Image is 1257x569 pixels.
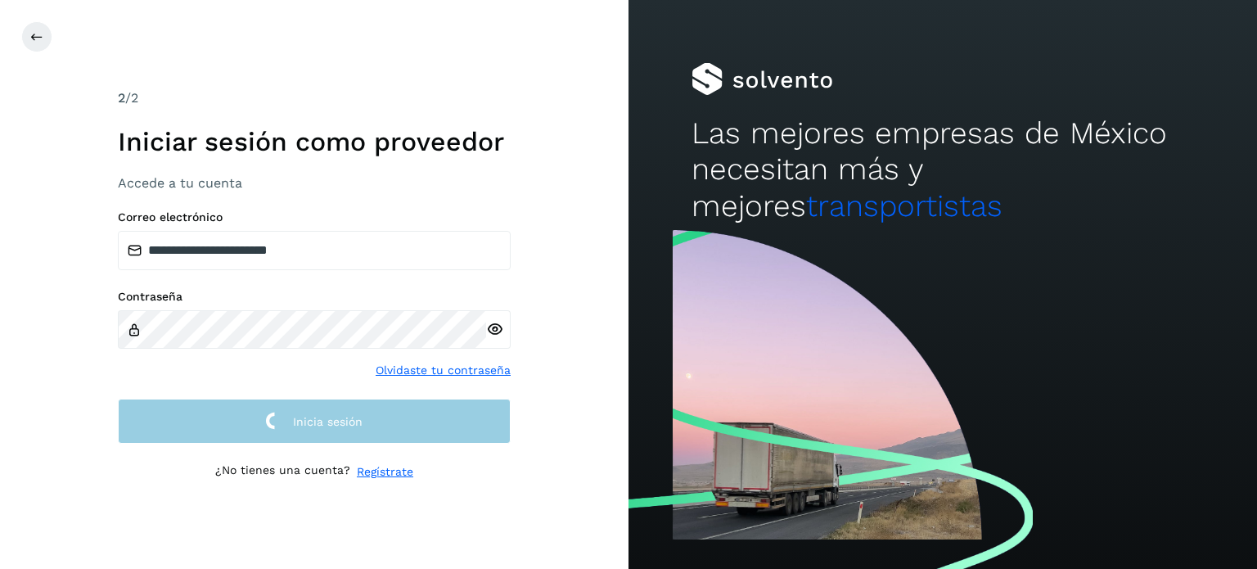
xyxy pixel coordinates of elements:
p: ¿No tienes una cuenta? [215,463,350,481]
label: Correo electrónico [118,210,511,224]
a: Olvidaste tu contraseña [376,362,511,379]
h3: Accede a tu cuenta [118,175,511,191]
a: Regístrate [357,463,413,481]
span: 2 [118,90,125,106]
h2: Las mejores empresas de México necesitan más y mejores [692,115,1194,224]
button: Inicia sesión [118,399,511,444]
span: Inicia sesión [293,416,363,427]
span: transportistas [806,188,1002,224]
label: Contraseña [118,290,511,304]
h1: Iniciar sesión como proveedor [118,126,511,157]
div: /2 [118,88,511,108]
